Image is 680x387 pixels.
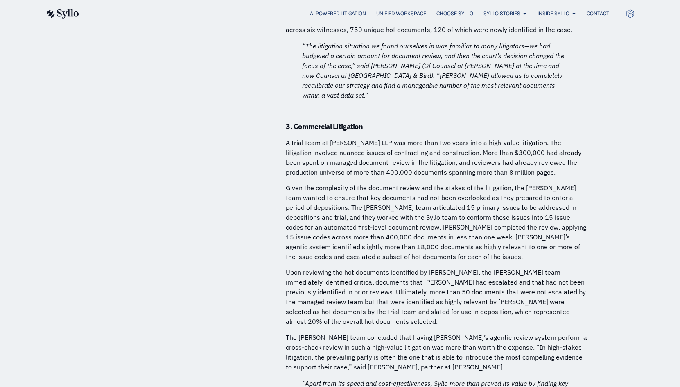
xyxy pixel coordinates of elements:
a: Choose Syllo [436,10,473,17]
p: Upon reviewing the hot documents identified by [PERSON_NAME], the [PERSON_NAME] team immediately ... [286,267,589,326]
nav: Menu [95,10,609,18]
p: Given the complexity of the document review and the stakes of the litigation, the [PERSON_NAME] t... [286,183,589,262]
a: Contact [587,10,609,17]
img: syllo [45,9,79,19]
div: Menu Toggle [95,10,609,18]
a: Unified Workspace [376,10,426,17]
a: Syllo Stories [483,10,520,17]
a: AI Powered Litigation [310,10,366,17]
a: Inside Syllo [538,10,569,17]
em: “The litigation situation we found ourselves in was familiar to many litigators—we had budgeted a... [302,42,564,99]
p: A trial team at [PERSON_NAME] LLP was more than two years into a high-value litigation. The litig... [286,138,589,177]
p: The [PERSON_NAME] team concluded that having [PERSON_NAME]’s agentic review system perform a cros... [286,332,589,372]
strong: 3. Commercial Litigation [286,122,363,131]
